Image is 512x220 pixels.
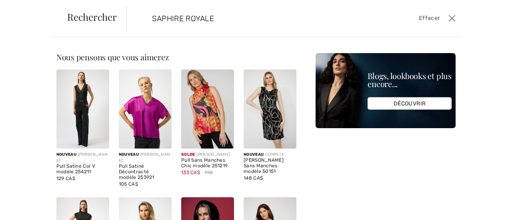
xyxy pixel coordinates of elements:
div: Pull Satiné Col V modèle 254211 [56,164,109,175]
div: [PERSON_NAME] [181,152,234,158]
span: 148 CA$ [244,175,263,181]
div: DÉCOUVRIR [368,97,452,110]
img: Pull Sans Manches Chic modèle 251219. Pink/red [181,69,234,149]
span: 190 [204,169,213,176]
img: Blogs, lookbooks et plus encore... [316,53,456,128]
span: Solde [181,152,195,157]
div: Pull Satiné Décontracté modèle 253921 [119,164,172,180]
span: Nouveau [56,152,76,157]
span: Nous pensons que vous aimerez [56,52,169,62]
img: Pull Satiné Décontracté modèle 253921. Black [119,69,172,149]
span: 105 CA$ [119,181,138,187]
img: Pull Satiné Col V modèle 254211. Black [56,69,109,149]
div: Blogs, lookbooks et plus encore... [368,72,452,88]
span: Effacer [419,14,440,23]
span: 129 CA$ [56,176,75,181]
span: Rechercher [67,12,117,22]
img: Robe Fourreau Sans Manches modèle 50151. As sample [244,69,296,149]
div: [PERSON_NAME] Sans Manches modèle 50151 [244,158,296,174]
span: 133 CA$ [181,170,200,175]
div: COMPLI K [244,152,296,158]
input: TAPER POUR RECHERCHER [146,6,371,30]
span: Nouveau [119,152,139,157]
span: Aide [18,6,34,13]
div: Pull Sans Manches Chic modèle 251219 [181,158,234,169]
div: [PERSON_NAME] [119,152,172,164]
div: [PERSON_NAME] [56,152,109,164]
span: Nouveau [244,152,264,157]
button: Ferme [446,12,458,25]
